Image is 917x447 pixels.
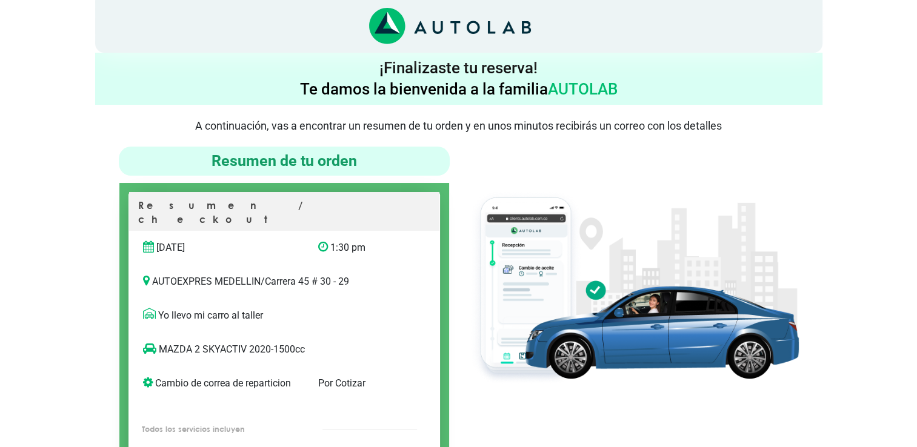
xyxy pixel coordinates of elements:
h4: Resumen de tu orden [124,151,445,171]
p: Resumen / checkout [138,199,430,231]
p: AUTOEXPRES MEDELLIN / Carrera 45 # 30 - 29 [143,274,425,289]
p: 1:30 pm [318,240,400,255]
p: [DATE] [143,240,300,255]
a: Link al sitio de autolab [369,20,531,31]
p: Cambio de correa de reparticion [143,376,300,391]
p: MAZDA 2 SKYACTIV 2020-1500cc [143,342,401,357]
h4: ¡Finalizaste tu reserva! Te damos la bienvenida a la familia [100,58,818,100]
p: Yo llevo mi carro al taller [143,308,425,323]
span: AUTOLAB [548,80,618,98]
p: Todos los servicios incluyen [142,423,297,435]
p: A continuación, vas a encontrar un resumen de tu orden y en unos minutos recibirás un correo con ... [95,119,822,132]
p: Por Cotizar [318,376,400,391]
